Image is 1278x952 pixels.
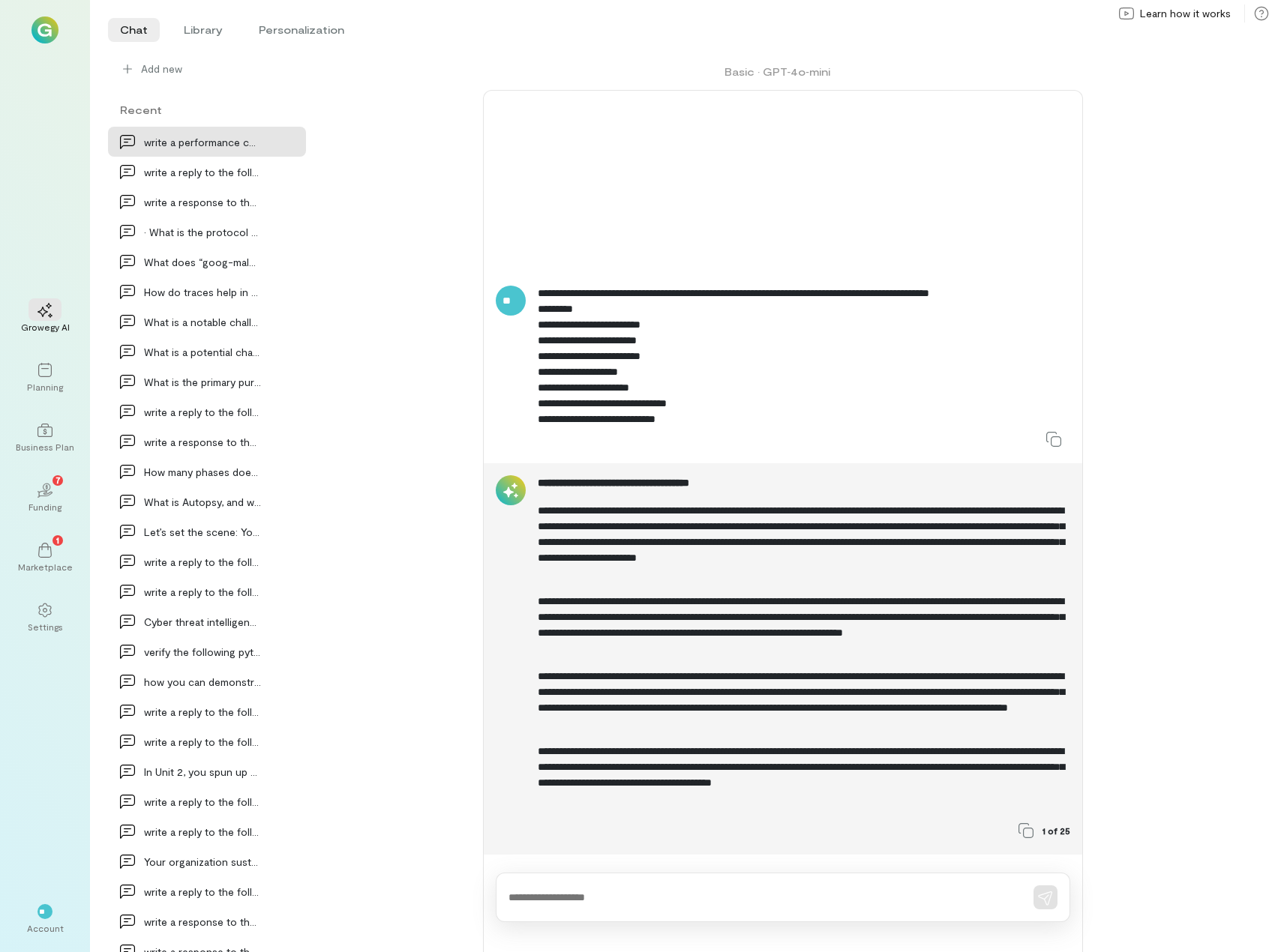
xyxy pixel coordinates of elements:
div: write a response to the following to include a fa… [144,914,261,930]
span: 1 of 25 [1042,825,1070,837]
div: Cyber threat intelligence platforms (TIPs) offer… [144,614,261,630]
div: What is a notable challenge associated with cloud… [144,314,261,330]
div: write a performance comments for an ITNC in the N… [144,134,261,150]
div: Planning [27,381,63,393]
div: write a reply to the following to include a fact… [144,554,261,570]
div: write a reply to the following to include a fact… [144,704,261,720]
div: how you can demonstrate an exploit using CVE-2023… [144,674,261,690]
div: Business Plan [16,441,74,453]
div: write a reply to the following to include a fact:… [144,734,261,750]
div: Settings [28,621,63,633]
div: What is Autopsy, and what is its primary purpose… [144,494,261,510]
span: 1 [56,533,59,546]
li: Library [172,18,235,42]
li: Personalization [247,18,356,42]
div: Marketplace [18,561,73,573]
a: Business Plan [18,411,72,465]
div: write a response to the following to include a fa… [144,434,261,450]
div: Growegy AI [21,321,70,333]
div: How many phases does the Abstract Digital Forensi… [144,464,261,480]
div: write a reply to the following to include a new f… [144,164,261,180]
span: Learn how it works [1140,6,1231,21]
div: Recent [108,102,306,118]
div: write a reply to the following to include a fact… [144,404,261,420]
a: Marketplace [18,531,72,585]
div: Funding [28,501,61,513]
a: Settings [18,591,72,645]
div: In Unit 2, you spun up a Docker version of Splunk… [144,764,261,780]
span: 7 [55,473,61,486]
a: Growegy AI [18,291,72,345]
div: write a response to the following to include a fa… [144,194,261,210]
div: write a reply to the following and include a fact… [144,584,261,600]
div: verify the following python code: from flask_unsi… [144,644,261,660]
div: write a reply to the following to include a fact:… [144,824,261,840]
div: How do traces help in understanding system behavi… [144,284,261,300]
div: Your organization sustained a network intrusion,… [144,854,261,870]
div: Account [27,922,64,934]
a: Planning [18,351,72,405]
div: Let’s set the scene: You get to complete this sto… [144,524,261,540]
div: What does “goog-malware-shavar” mean inside the T… [144,254,261,270]
div: What is a potential challenge in cloud investigat… [144,344,261,360]
div: What is the primary purpose of chkrootkit and rkh… [144,374,261,390]
span: Add new [141,61,294,76]
a: Funding [18,471,72,525]
div: • What is the protocol SSDP? Why would it be good… [144,224,261,240]
div: write a reply to the following to include a fact:… [144,794,261,810]
li: Chat [108,18,160,42]
div: write a reply to the following: Q: Based on your… [144,884,261,900]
